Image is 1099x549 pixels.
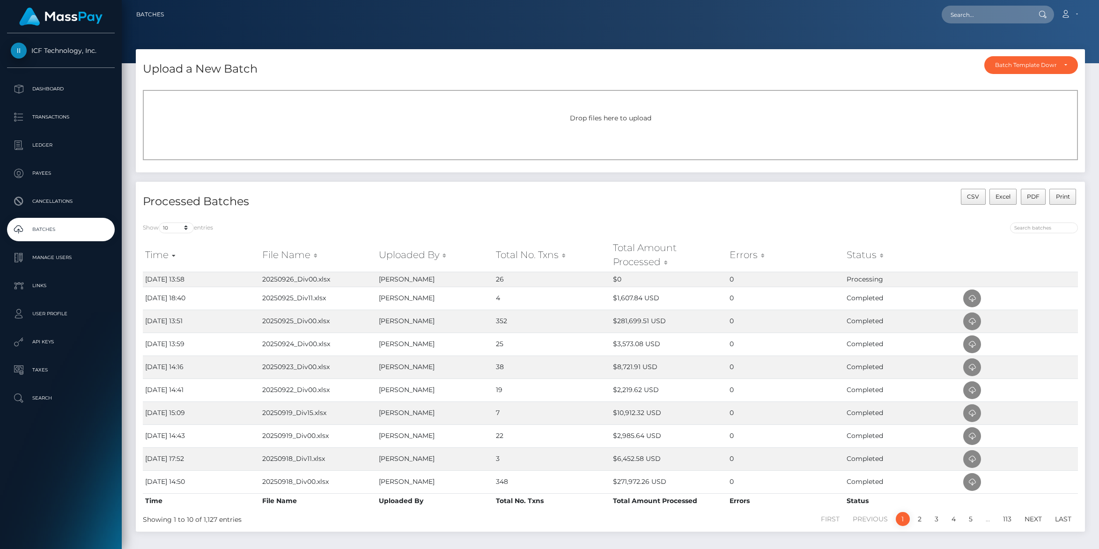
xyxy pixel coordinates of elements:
td: [PERSON_NAME] [376,447,494,470]
td: [PERSON_NAME] [376,333,494,356]
td: $10,912.32 USD [611,401,728,424]
th: Total No. Txns [494,493,611,508]
th: Uploaded By: activate to sort column ascending [376,238,494,272]
td: Completed [844,356,961,378]
span: PDF [1027,193,1040,200]
a: Batches [7,218,115,241]
td: [DATE] 14:16 [143,356,260,378]
button: PDF [1021,189,1046,205]
td: 20250919_Div15.xlsx [260,401,377,424]
p: Manage Users [11,251,111,265]
td: 20250925_Div11.xlsx [260,287,377,310]
th: File Name: activate to sort column ascending [260,238,377,272]
td: Completed [844,333,961,356]
td: [PERSON_NAME] [376,310,494,333]
a: 5 [964,512,978,526]
td: 20250923_Div00.xlsx [260,356,377,378]
th: Errors: activate to sort column ascending [727,238,844,272]
th: File Name [260,493,377,508]
p: Payees [11,166,111,180]
td: Processing [844,272,961,287]
td: [PERSON_NAME] [376,470,494,493]
a: User Profile [7,302,115,326]
div: Batch Template Download [995,61,1056,69]
td: 0 [727,424,844,447]
a: 4 [946,512,961,526]
img: MassPay Logo [19,7,103,26]
td: [DATE] 14:50 [143,470,260,493]
td: 0 [727,310,844,333]
td: [DATE] 13:51 [143,310,260,333]
th: Time [143,493,260,508]
td: [DATE] 15:09 [143,401,260,424]
td: $2,985.64 USD [611,424,728,447]
a: Manage Users [7,246,115,269]
td: [PERSON_NAME] [376,287,494,310]
button: Excel [989,189,1017,205]
td: $281,699.51 USD [611,310,728,333]
a: 1 [896,512,910,526]
th: Total Amount Processed: activate to sort column ascending [611,238,728,272]
select: Showentries [159,223,194,233]
td: Completed [844,310,961,333]
td: $0 [611,272,728,287]
td: [PERSON_NAME] [376,356,494,378]
a: Cancellations [7,190,115,213]
a: Search [7,386,115,410]
td: 0 [727,333,844,356]
a: Taxes [7,358,115,382]
td: [DATE] 13:58 [143,272,260,287]
td: $3,573.08 USD [611,333,728,356]
td: [DATE] 17:52 [143,447,260,470]
a: Batches [136,5,164,24]
td: 7 [494,401,611,424]
a: Payees [7,162,115,185]
td: 0 [727,470,844,493]
img: ICF Technology, Inc. [11,43,27,59]
td: $6,452.58 USD [611,447,728,470]
p: Dashboard [11,82,111,96]
a: Dashboard [7,77,115,101]
input: Search batches [1010,223,1078,233]
a: 113 [998,512,1017,526]
label: Show entries [143,223,213,233]
th: Uploaded By [376,493,494,508]
p: Transactions [11,110,111,124]
a: Next [1019,512,1047,526]
td: 22 [494,424,611,447]
span: Excel [996,193,1010,200]
td: 0 [727,287,844,310]
td: Completed [844,378,961,401]
a: 3 [929,512,944,526]
td: 4 [494,287,611,310]
button: Batch Template Download [984,56,1078,74]
h4: Upload a New Batch [143,61,258,77]
td: [DATE] 14:41 [143,378,260,401]
td: 19 [494,378,611,401]
td: Completed [844,401,961,424]
td: 3 [494,447,611,470]
td: 20250918_Div11.xlsx [260,447,377,470]
th: Status: activate to sort column ascending [844,238,961,272]
td: Completed [844,424,961,447]
td: 20250918_Div00.xlsx [260,470,377,493]
td: [DATE] 13:59 [143,333,260,356]
a: Ledger [7,134,115,157]
td: 20250919_Div00.xlsx [260,424,377,447]
td: $2,219.62 USD [611,378,728,401]
p: Batches [11,223,111,237]
td: [PERSON_NAME] [376,272,494,287]
th: Total Amount Processed [611,493,728,508]
td: 38 [494,356,611,378]
div: Showing 1 to 10 of 1,127 entries [143,511,524,525]
th: Errors [727,493,844,508]
td: $8,721.91 USD [611,356,728,378]
td: [PERSON_NAME] [376,401,494,424]
span: Drop files here to upload [570,114,651,122]
p: Ledger [11,138,111,152]
th: Time: activate to sort column ascending [143,238,260,272]
a: 2 [913,512,927,526]
a: Links [7,274,115,297]
h4: Processed Batches [143,193,604,210]
td: [PERSON_NAME] [376,378,494,401]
